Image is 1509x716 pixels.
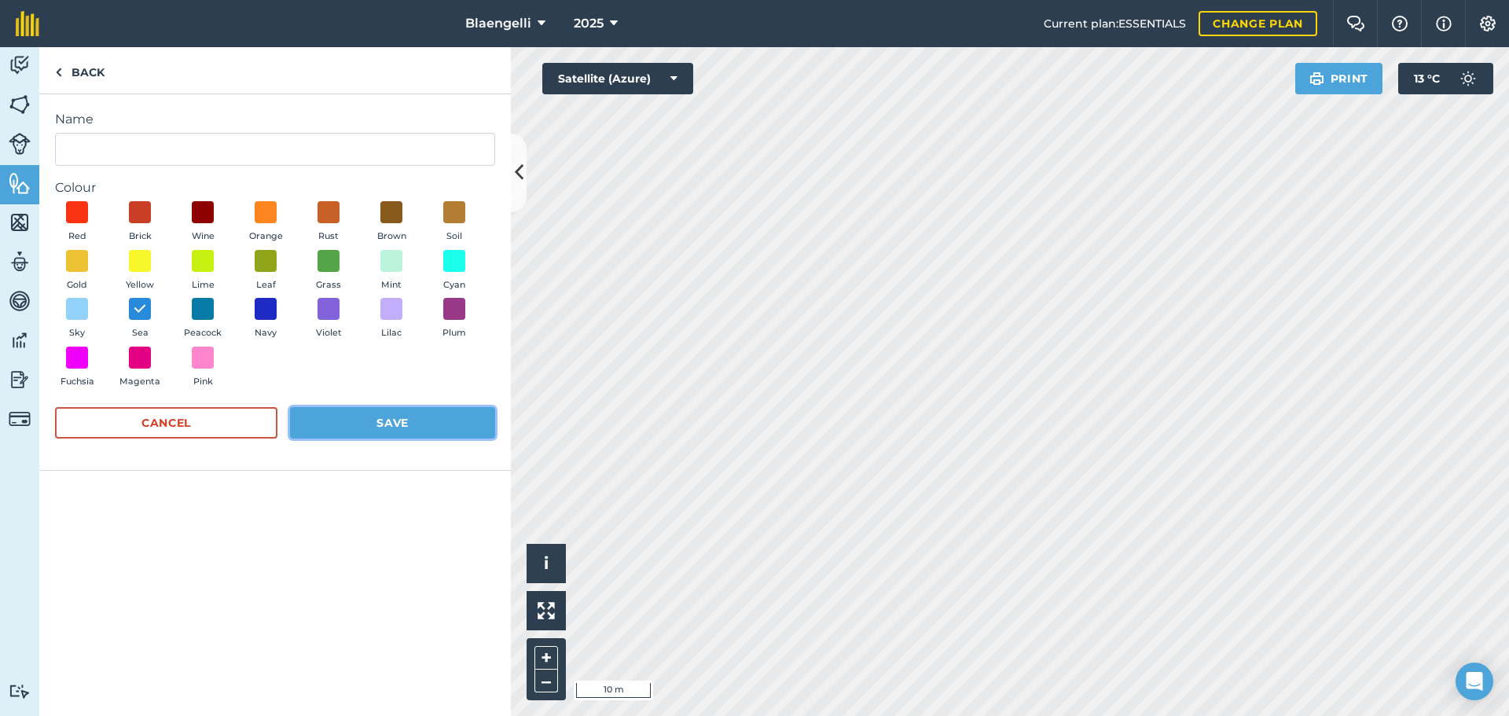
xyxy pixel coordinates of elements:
[9,133,31,155] img: svg+xml;base64,PD94bWwgdmVyc2lvbj0iMS4wIiBlbmNvZGluZz0idXRmLTgiPz4KPCEtLSBHZW5lcmF0b3I6IEFkb2JlIE...
[307,298,351,340] button: Violet
[9,93,31,116] img: svg+xml;base64,PHN2ZyB4bWxucz0iaHR0cDovL3d3dy53My5vcmcvMjAwMC9zdmciIHdpZHRoPSI1NiIgaGVpZ2h0PSI2MC...
[432,298,476,340] button: Plum
[9,250,31,274] img: svg+xml;base64,PD94bWwgdmVyc2lvbj0iMS4wIiBlbmNvZGluZz0idXRmLTgiPz4KPCEtLSBHZW5lcmF0b3I6IEFkb2JlIE...
[9,211,31,234] img: svg+xml;base64,PHN2ZyB4bWxucz0iaHR0cDovL3d3dy53My5vcmcvMjAwMC9zdmciIHdpZHRoPSI1NiIgaGVpZ2h0PSI2MC...
[55,110,495,129] label: Name
[55,250,99,292] button: Gold
[256,278,276,292] span: Leaf
[290,407,495,439] button: Save
[316,326,342,340] span: Violet
[1044,15,1186,32] span: Current plan : ESSENTIALS
[118,298,162,340] button: Sea
[534,646,558,670] button: +
[55,347,99,389] button: Fuchsia
[377,229,406,244] span: Brown
[193,375,213,389] span: Pink
[1390,16,1409,31] img: A question mark icon
[129,229,152,244] span: Brick
[244,201,288,244] button: Orange
[16,11,39,36] img: fieldmargin Logo
[126,278,154,292] span: Yellow
[67,278,87,292] span: Gold
[432,201,476,244] button: Soil
[534,670,558,692] button: –
[1398,63,1493,94] button: 13 °C
[465,14,531,33] span: Blaengelli
[538,602,555,619] img: Four arrows, one pointing top left, one top right, one bottom right and the last bottom left
[9,368,31,391] img: svg+xml;base64,PD94bWwgdmVyc2lvbj0iMS4wIiBlbmNvZGluZz0idXRmLTgiPz4KPCEtLSBHZW5lcmF0b3I6IEFkb2JlIE...
[527,544,566,583] button: i
[1295,63,1383,94] button: Print
[68,229,86,244] span: Red
[1414,63,1440,94] span: 13 ° C
[55,178,495,197] label: Colour
[9,171,31,195] img: svg+xml;base64,PHN2ZyB4bWxucz0iaHR0cDovL3d3dy53My5vcmcvMjAwMC9zdmciIHdpZHRoPSI1NiIgaGVpZ2h0PSI2MC...
[132,326,149,340] span: Sea
[381,278,402,292] span: Mint
[181,250,225,292] button: Lime
[184,326,222,340] span: Peacock
[9,408,31,430] img: svg+xml;base64,PD94bWwgdmVyc2lvbj0iMS4wIiBlbmNvZGluZz0idXRmLTgiPz4KPCEtLSBHZW5lcmF0b3I6IEFkb2JlIE...
[1199,11,1317,36] a: Change plan
[9,684,31,699] img: svg+xml;base64,PD94bWwgdmVyc2lvbj0iMS4wIiBlbmNvZGluZz0idXRmLTgiPz4KPCEtLSBHZW5lcmF0b3I6IEFkb2JlIE...
[118,250,162,292] button: Yellow
[307,201,351,244] button: Rust
[255,326,277,340] span: Navy
[133,299,147,318] img: svg+xml;base64,PHN2ZyB4bWxucz0iaHR0cDovL3d3dy53My5vcmcvMjAwMC9zdmciIHdpZHRoPSIxOCIgaGVpZ2h0PSIyNC...
[432,250,476,292] button: Cyan
[181,201,225,244] button: Wine
[181,298,225,340] button: Peacock
[369,250,413,292] button: Mint
[443,278,465,292] span: Cyan
[244,298,288,340] button: Navy
[1456,663,1493,700] div: Open Intercom Messenger
[318,229,339,244] span: Rust
[55,298,99,340] button: Sky
[574,14,604,33] span: 2025
[9,329,31,352] img: svg+xml;base64,PD94bWwgdmVyc2lvbj0iMS4wIiBlbmNvZGluZz0idXRmLTgiPz4KPCEtLSBHZW5lcmF0b3I6IEFkb2JlIE...
[446,229,462,244] span: Soil
[542,63,693,94] button: Satellite (Azure)
[55,63,62,82] img: svg+xml;base64,PHN2ZyB4bWxucz0iaHR0cDovL3d3dy53My5vcmcvMjAwMC9zdmciIHdpZHRoPSI5IiBoZWlnaHQ9IjI0Ii...
[1309,69,1324,88] img: svg+xml;base64,PHN2ZyB4bWxucz0iaHR0cDovL3d3dy53My5vcmcvMjAwMC9zdmciIHdpZHRoPSIxOSIgaGVpZ2h0PSIyNC...
[69,326,85,340] span: Sky
[244,250,288,292] button: Leaf
[192,278,215,292] span: Lime
[192,229,215,244] span: Wine
[118,201,162,244] button: Brick
[1452,63,1484,94] img: svg+xml;base64,PD94bWwgdmVyc2lvbj0iMS4wIiBlbmNvZGluZz0idXRmLTgiPz4KPCEtLSBHZW5lcmF0b3I6IEFkb2JlIE...
[55,407,277,439] button: Cancel
[381,326,402,340] span: Lilac
[249,229,283,244] span: Orange
[1346,16,1365,31] img: Two speech bubbles overlapping with the left bubble in the forefront
[307,250,351,292] button: Grass
[1478,16,1497,31] img: A cog icon
[442,326,466,340] span: Plum
[39,47,120,94] a: Back
[544,553,549,573] span: i
[1436,14,1452,33] img: svg+xml;base64,PHN2ZyB4bWxucz0iaHR0cDovL3d3dy53My5vcmcvMjAwMC9zdmciIHdpZHRoPSIxNyIgaGVpZ2h0PSIxNy...
[369,201,413,244] button: Brown
[316,278,341,292] span: Grass
[119,375,160,389] span: Magenta
[9,289,31,313] img: svg+xml;base64,PD94bWwgdmVyc2lvbj0iMS4wIiBlbmNvZGluZz0idXRmLTgiPz4KPCEtLSBHZW5lcmF0b3I6IEFkb2JlIE...
[369,298,413,340] button: Lilac
[118,347,162,389] button: Magenta
[61,375,94,389] span: Fuchsia
[55,201,99,244] button: Red
[9,53,31,77] img: svg+xml;base64,PD94bWwgdmVyc2lvbj0iMS4wIiBlbmNvZGluZz0idXRmLTgiPz4KPCEtLSBHZW5lcmF0b3I6IEFkb2JlIE...
[181,347,225,389] button: Pink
